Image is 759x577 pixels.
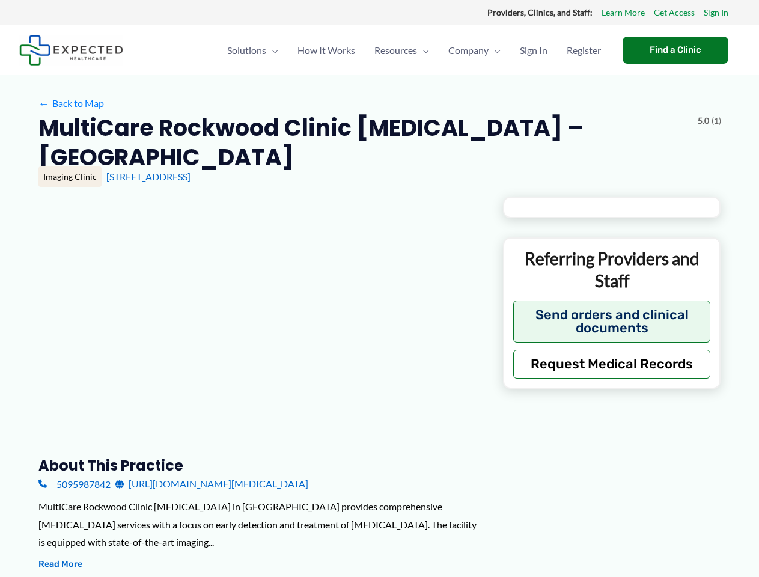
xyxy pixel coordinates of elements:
button: Read More [38,557,82,572]
a: Find a Clinic [623,37,728,64]
h3: About this practice [38,456,484,475]
nav: Primary Site Navigation [218,29,611,72]
span: 5.0 [698,113,709,129]
a: [STREET_ADDRESS] [106,171,191,182]
a: ResourcesMenu Toggle [365,29,439,72]
h2: MultiCare Rockwood Clinic [MEDICAL_DATA] – [GEOGRAPHIC_DATA] [38,113,688,172]
span: Sign In [520,29,547,72]
span: ← [38,97,50,109]
img: Expected Healthcare Logo - side, dark font, small [19,35,123,66]
span: Menu Toggle [266,29,278,72]
span: Menu Toggle [417,29,429,72]
span: How It Works [297,29,355,72]
a: [URL][DOMAIN_NAME][MEDICAL_DATA] [115,475,308,493]
a: Sign In [510,29,557,72]
span: Menu Toggle [489,29,501,72]
p: Referring Providers and Staff [513,248,711,292]
a: Register [557,29,611,72]
span: Solutions [227,29,266,72]
div: Imaging Clinic [38,166,102,187]
span: Company [448,29,489,72]
a: SolutionsMenu Toggle [218,29,288,72]
strong: Providers, Clinics, and Staff: [487,7,593,17]
a: How It Works [288,29,365,72]
a: 5095987842 [38,475,111,493]
a: Learn More [602,5,645,20]
a: ←Back to Map [38,94,104,112]
button: Request Medical Records [513,350,711,379]
a: Sign In [704,5,728,20]
button: Send orders and clinical documents [513,301,711,343]
a: CompanyMenu Toggle [439,29,510,72]
span: Resources [374,29,417,72]
span: Register [567,29,601,72]
div: MultiCare Rockwood Clinic [MEDICAL_DATA] in [GEOGRAPHIC_DATA] provides comprehensive [MEDICAL_DAT... [38,498,484,551]
a: Get Access [654,5,695,20]
span: (1) [712,113,721,129]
